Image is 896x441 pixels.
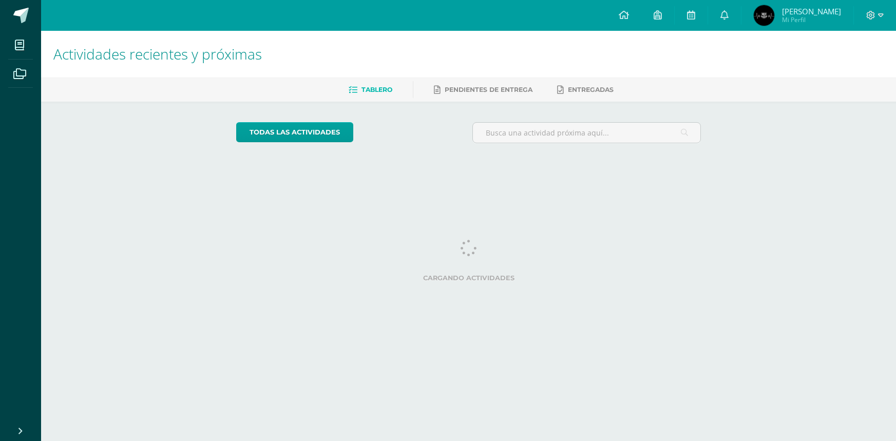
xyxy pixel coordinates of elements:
span: Tablero [361,86,392,93]
a: todas las Actividades [236,122,353,142]
a: Pendientes de entrega [434,82,532,98]
a: Tablero [349,82,392,98]
span: Pendientes de entrega [445,86,532,93]
span: [PERSON_NAME] [782,6,841,16]
span: Mi Perfil [782,15,841,24]
span: Entregadas [568,86,614,93]
span: Actividades recientes y próximas [53,44,262,64]
img: 268cd5fa087cba37e991371f30ff5b70.png [754,5,774,26]
a: Entregadas [557,82,614,98]
input: Busca una actividad próxima aquí... [473,123,700,143]
label: Cargando actividades [236,274,701,282]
